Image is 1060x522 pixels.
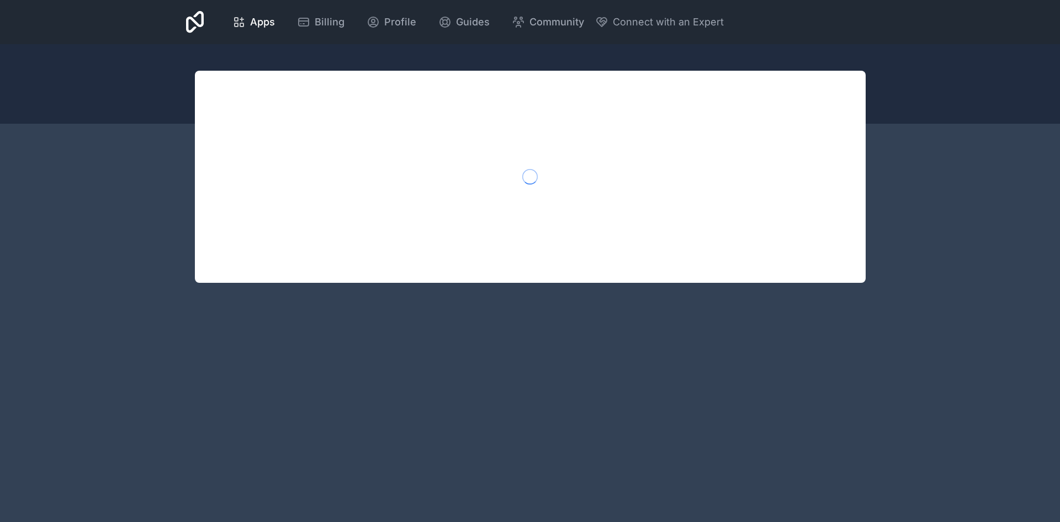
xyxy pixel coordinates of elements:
span: Profile [384,14,416,30]
a: Profile [358,10,425,34]
a: Billing [288,10,353,34]
a: Community [503,10,593,34]
a: Guides [430,10,499,34]
button: Connect with an Expert [595,14,724,30]
span: Apps [250,14,275,30]
span: Billing [315,14,344,30]
span: Connect with an Expert [613,14,724,30]
a: Apps [224,10,284,34]
span: Community [529,14,584,30]
span: Guides [456,14,490,30]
